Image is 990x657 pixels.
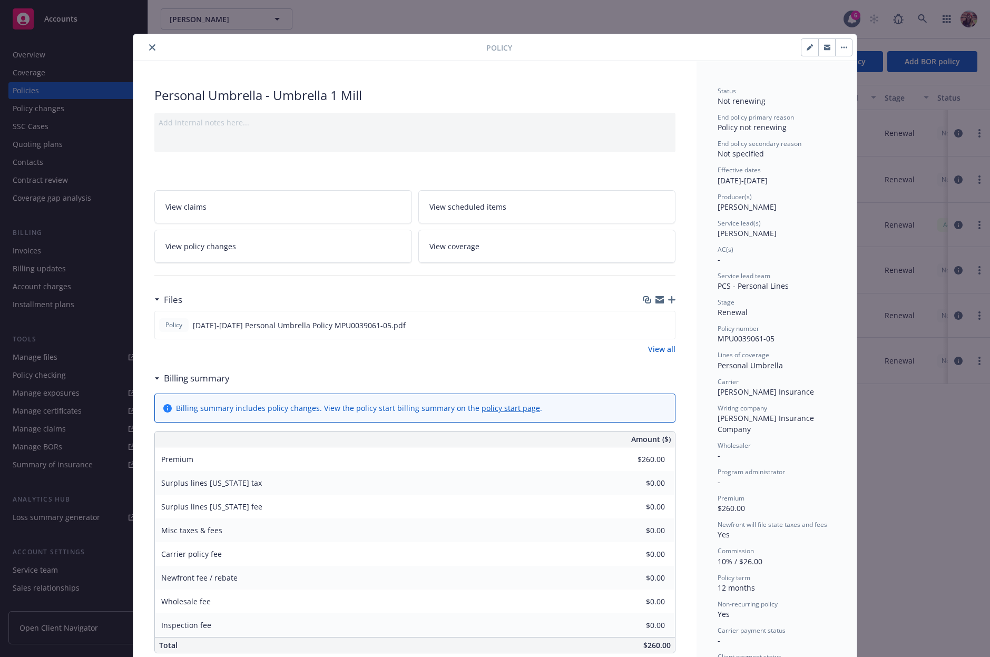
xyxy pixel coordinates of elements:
button: close [146,41,159,54]
span: Not renewing [718,96,766,106]
span: Service lead(s) [718,219,761,228]
span: Writing company [718,404,767,413]
span: Effective dates [718,165,761,174]
span: End policy secondary reason [718,139,801,148]
span: PCS - Personal Lines [718,281,789,291]
span: Yes [718,609,730,619]
h3: Files [164,293,182,307]
span: Misc taxes & fees [161,525,222,535]
a: View scheduled items [418,190,676,223]
button: preview file [661,320,671,331]
span: Premium [161,454,193,464]
span: Service lead team [718,271,770,280]
span: Policy not renewing [718,122,787,132]
span: Commission [718,546,754,555]
input: 0.00 [603,523,671,538]
span: View claims [165,201,207,212]
span: Carrier [718,377,739,386]
span: $260.00 [718,503,745,513]
span: [PERSON_NAME] [718,202,777,212]
span: Carrier payment status [718,626,786,635]
span: Policy [163,320,184,330]
span: - [718,254,720,264]
span: View scheduled items [429,201,506,212]
a: View claims [154,190,412,223]
a: View all [648,344,675,355]
span: Producer(s) [718,192,752,201]
a: View coverage [418,230,676,263]
div: [DATE] - [DATE] [718,165,836,185]
span: Non-recurring policy [718,600,778,609]
span: Newfront will file state taxes and fees [718,520,827,529]
span: Newfront fee / rebate [161,573,238,583]
span: [PERSON_NAME] Insurance [718,387,814,397]
span: [PERSON_NAME] Insurance Company [718,413,816,434]
span: Lines of coverage [718,350,769,359]
h3: Billing summary [164,371,230,385]
span: Stage [718,298,734,307]
span: Policy number [718,324,759,333]
span: Policy term [718,573,750,582]
span: Policy [486,42,512,53]
span: Surplus lines [US_STATE] fee [161,502,262,512]
span: Total [159,640,178,650]
span: Wholesaler [718,441,751,450]
div: Personal Umbrella - Umbrella 1 Mill [154,86,675,104]
span: End policy primary reason [718,113,794,122]
input: 0.00 [603,452,671,467]
span: Renewal [718,307,748,317]
span: Amount ($) [631,434,671,445]
span: View coverage [429,241,479,252]
input: 0.00 [603,499,671,515]
div: Files [154,293,182,307]
div: Add internal notes here... [159,117,671,128]
input: 0.00 [603,546,671,562]
input: 0.00 [603,594,671,610]
span: [DATE]-[DATE] Personal Umbrella Policy MPU0039061-05.pdf [193,320,406,331]
span: Not specified [718,149,764,159]
span: Surplus lines [US_STATE] tax [161,478,262,488]
div: Personal Umbrella [718,360,836,371]
input: 0.00 [603,570,671,586]
span: Status [718,86,736,95]
span: - [718,635,720,645]
div: Billing summary [154,371,230,385]
span: - [718,477,720,487]
span: 12 months [718,583,755,593]
input: 0.00 [603,475,671,491]
span: Inspection fee [161,620,211,630]
div: Billing summary includes policy changes. View the policy start billing summary on the . [176,403,542,414]
span: - [718,450,720,460]
input: 0.00 [603,617,671,633]
span: $260.00 [643,640,671,650]
span: Carrier policy fee [161,549,222,559]
span: Program administrator [718,467,785,476]
span: Premium [718,494,744,503]
span: 10% / $26.00 [718,556,762,566]
a: policy start page [482,403,540,413]
span: [PERSON_NAME] [718,228,777,238]
span: Wholesale fee [161,596,211,606]
span: AC(s) [718,245,733,254]
span: Yes [718,529,730,540]
button: download file [644,320,653,331]
span: MPU0039061-05 [718,334,775,344]
a: View policy changes [154,230,412,263]
span: View policy changes [165,241,236,252]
